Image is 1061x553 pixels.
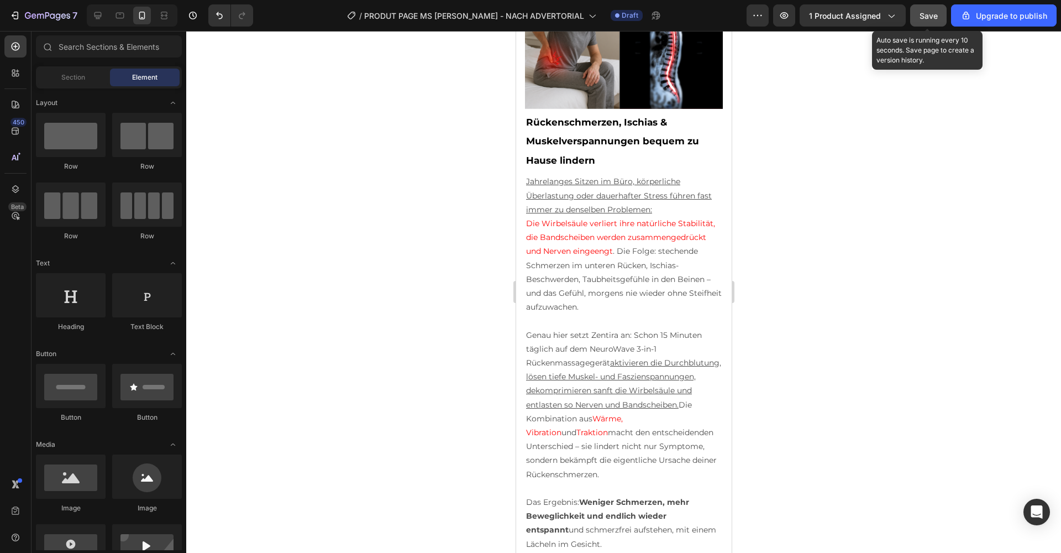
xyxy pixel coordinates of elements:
div: Row [36,161,106,171]
div: Upgrade to publish [960,10,1047,22]
button: 1 product assigned [800,4,906,27]
span: Toggle open [164,254,182,272]
div: Row [36,231,106,241]
iframe: Design area [516,31,732,553]
div: Text Block [112,322,182,332]
button: 7 [4,4,82,27]
div: Image [112,503,182,513]
span: Toggle open [164,436,182,453]
span: Toggle open [164,345,182,363]
div: Beta [8,202,27,211]
div: Image [36,503,106,513]
span: Draft [622,11,638,20]
div: Button [36,413,106,422]
span: Layout [36,98,57,108]
div: Heading [36,322,106,332]
button: Upgrade to publish [951,4,1057,27]
div: Row [112,161,182,171]
span: PRODUT PAGE MS [PERSON_NAME] - NACH ADVERTORIAL [364,10,584,22]
div: 450 [10,118,27,127]
span: Save [920,11,938,20]
span: Button [36,349,56,359]
span: Text [36,258,50,268]
p: 7 [72,9,77,22]
span: / [359,10,362,22]
div: Row [112,231,182,241]
div: Undo/Redo [208,4,253,27]
span: Section [61,72,85,82]
input: Search Sections & Elements [36,35,182,58]
span: Toggle open [164,94,182,112]
span: Element [132,72,157,82]
button: Save [910,4,947,27]
div: Button [112,413,182,422]
span: Media [36,440,55,450]
div: Open Intercom Messenger [1023,499,1050,525]
span: 1 product assigned [809,10,881,22]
